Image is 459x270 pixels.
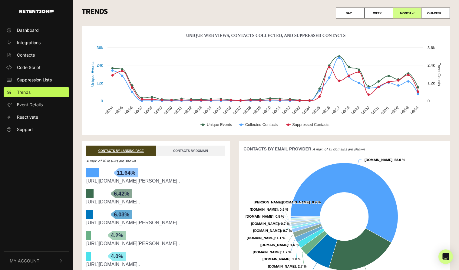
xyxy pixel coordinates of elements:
text: 08/31 [370,105,380,115]
label: WEEK [364,8,393,18]
span: Dashboard [17,27,39,33]
em: A max. of 15 domains are shown [312,147,365,151]
div: Open Intercom Messenger [438,249,453,264]
text: 2.4k [428,63,435,67]
text: : 0.7 % [251,222,289,226]
text: 08/27 [331,105,341,115]
text: : 0.5 % [250,208,288,211]
div: https://churchleaders.com/news/517683-forrest-frank-calls-out-cory-asbury.html/2 [86,177,225,185]
text: 1.2k [428,81,435,85]
text: 08/09 [153,105,163,115]
a: [URL][DOMAIN_NAME][PERSON_NAME].. [86,241,180,246]
text: 08/16 [222,105,232,115]
text: 08/14 [203,105,213,115]
span: Event Details [17,101,43,108]
text: 08/22 [281,105,291,115]
em: A max. of 10 results are shown [86,159,136,163]
text: : 2.7 % [268,265,306,268]
svg: Unique Web Views, Contacts Collected, And Suppressed Contacts [86,31,445,133]
text: : 2.0 % [263,257,301,261]
span: 4.2% [108,231,126,240]
a: CONTACTS BY LANDING PAGE [86,146,156,156]
a: CONTACTS BY DOMAIN [156,146,226,156]
text: : 0.5 % [246,215,284,218]
text: 12k [97,81,103,85]
a: Contacts [4,50,69,60]
a: [URL][DOMAIN_NAME][PERSON_NAME].. [86,220,180,225]
div: https://churchleaders.com/news/516089-no-fractures-in-my-back-forrest-frank-declares-miracle-heal... [86,261,225,268]
text: 3.6k [428,45,435,50]
text: 08/18 [242,105,252,115]
span: 6.03% [111,210,132,219]
text: 09/01 [380,105,390,115]
tspan: [DOMAIN_NAME] [260,243,288,247]
text: 08/29 [350,105,360,115]
div: https://churchleaders.com/news/516367-mellissa-rupnow-mother-shooter-christian-school-suicide.html [86,219,225,226]
text: : 0.4 % [254,200,321,204]
tspan: [DOMAIN_NAME] [253,250,281,254]
text: Collected Contacts [245,122,278,127]
text: 09/02 [390,105,400,115]
text: 08/23 [291,105,301,115]
text: : 0.7 % [253,229,292,232]
tspan: [DOMAIN_NAME] [250,208,278,211]
text: 08/05 [114,105,124,115]
span: Support [17,126,33,133]
span: 11.64% [114,168,138,177]
text: Unique Events [207,122,232,127]
text: 08/04 [104,105,114,115]
tspan: [DOMAIN_NAME] [263,257,290,261]
text: 08/26 [321,105,331,115]
a: Dashboard [4,25,69,35]
text: 08/30 [360,105,370,115]
tspan: [DOMAIN_NAME] [253,229,281,232]
text: 08/17 [232,105,242,115]
text: 08/07 [134,105,144,115]
text: 24k [97,63,103,67]
text: 08/28 [340,105,350,115]
span: Trends [17,89,31,95]
span: 4.0% [108,252,126,261]
a: Event Details [4,100,69,110]
text: 0 [428,99,430,103]
span: Reactivate [17,114,38,120]
text: 09/04 [409,105,419,115]
text: 08/13 [193,105,203,115]
span: Code Script [17,64,41,71]
text: 08/25 [311,105,321,115]
h3: TRENDS [82,8,450,18]
a: [URL][DOMAIN_NAME].. [86,262,140,267]
text: 08/12 [183,105,193,115]
strong: CONTACTS BY EMAIL PROVIDER [243,147,311,151]
tspan: [DOMAIN_NAME] [251,222,279,226]
tspan: [DOMAIN_NAME] [365,158,392,162]
text: 0 [101,99,103,103]
text: 08/11 [173,105,183,115]
text: Event Counts [437,63,441,86]
text: 08/15 [212,105,222,115]
button: My Account [4,252,69,270]
text: 08/20 [262,105,272,115]
text: 08/10 [163,105,173,115]
text: 08/19 [252,105,262,115]
label: DAY [336,8,365,18]
text: 09/03 [400,105,410,115]
a: Suppression Lists [4,75,69,85]
text: : 1.1 % [247,236,285,240]
label: QUARTER [421,8,450,18]
text: Unique Web Views, Contacts Collected, And Suppressed Contacts [186,33,346,38]
a: Code Script [4,62,69,72]
tspan: [PERSON_NAME][DOMAIN_NAME] [254,200,310,204]
text: : 1.6 % [260,243,299,247]
img: Retention.com [19,10,54,13]
text: : 1.7 % [253,250,291,254]
div: https://churchleaders.com/news/517683-forrest-frank-calls-out-cory-asbury.html [86,240,225,247]
text: 08/21 [272,105,282,115]
div: https://churchleaders.com/news/516155-jessa-duggar-seewald-delivering-baby-6.html [86,198,225,206]
a: Trends [4,87,69,97]
a: Support [4,124,69,134]
a: [URL][DOMAIN_NAME][PERSON_NAME].. [86,178,180,183]
text: Unique Events [90,61,95,87]
tspan: [DOMAIN_NAME] [246,215,273,218]
a: Integrations [4,38,69,48]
